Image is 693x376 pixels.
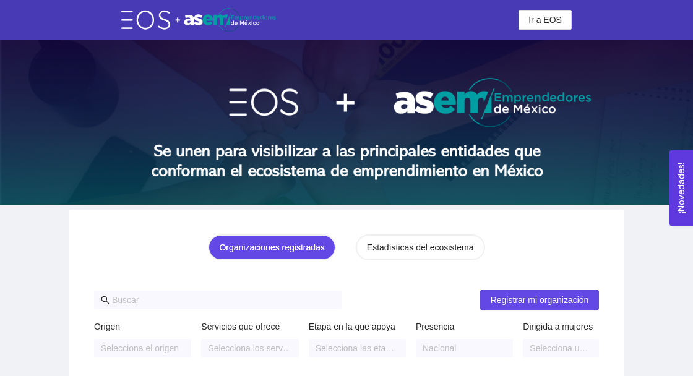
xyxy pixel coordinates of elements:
input: Buscar [112,293,335,307]
img: eos-asem-logo.38b026ae.png [121,8,276,31]
button: Open Feedback Widget [669,150,693,226]
div: Organizaciones registradas [219,241,324,254]
label: Dirigida a mujeres [523,320,593,333]
button: Ir a EOS [519,10,572,30]
label: Presencia [416,320,454,333]
button: Registrar mi organización [480,290,599,310]
span: Registrar mi organización [491,293,589,307]
label: Origen [94,320,120,333]
span: search [101,296,110,304]
label: Etapa en la que apoya [309,320,395,333]
div: Estadísticas del ecosistema [367,241,474,254]
label: Servicios que ofrece [201,320,280,333]
span: Ir a EOS [528,13,562,27]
